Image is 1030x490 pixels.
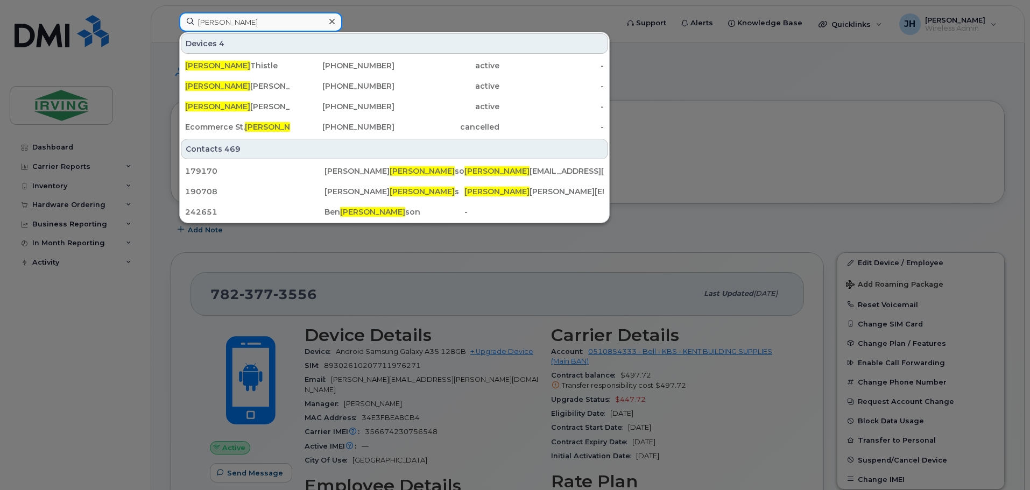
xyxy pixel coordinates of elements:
div: Ecommerce St. [185,122,290,132]
a: 190708[PERSON_NAME][PERSON_NAME]s[PERSON_NAME][PERSON_NAME][EMAIL_ADDRESS][DOMAIN_NAME] [181,182,608,201]
a: 242651Ben[PERSON_NAME]son- [181,202,608,222]
a: Ecommerce St.[PERSON_NAME][PHONE_NUMBER]cancelled- [181,117,608,137]
span: [PERSON_NAME] [390,166,455,176]
span: [PERSON_NAME] [340,207,405,217]
div: 242651 [185,207,324,217]
div: 190708 [185,186,324,197]
span: 4 [219,38,224,49]
div: [PERSON_NAME] son [324,166,464,176]
span: [PERSON_NAME] [185,61,250,70]
div: [PERSON_NAME] [185,81,290,91]
a: 179170[PERSON_NAME][PERSON_NAME]son[PERSON_NAME][EMAIL_ADDRESS][PERSON_NAME][DOMAIN_NAME] [181,161,608,181]
div: [PERSON_NAME][EMAIL_ADDRESS][DOMAIN_NAME] [464,186,604,197]
div: Thistle [185,60,290,71]
div: - [499,122,604,132]
div: [PERSON_NAME] s [324,186,464,197]
div: - [464,207,604,217]
a: [PERSON_NAME]Thistle[PHONE_NUMBER]active- [181,56,608,75]
div: - [499,81,604,91]
span: [PERSON_NAME] [464,187,530,196]
div: cancelled [394,122,499,132]
span: [PERSON_NAME] [464,166,530,176]
div: - [499,101,604,112]
a: [PERSON_NAME][PERSON_NAME][PHONE_NUMBER]active- [181,76,608,96]
span: [PERSON_NAME] [390,187,455,196]
span: [PERSON_NAME] [245,122,310,132]
span: 469 [224,144,241,154]
div: Ben son [324,207,464,217]
div: [EMAIL_ADDRESS][PERSON_NAME][DOMAIN_NAME] [464,166,604,176]
div: [PHONE_NUMBER] [290,122,395,132]
div: [PERSON_NAME] [185,101,290,112]
div: active [394,60,499,71]
div: - [499,60,604,71]
div: [PHONE_NUMBER] [290,101,395,112]
div: Devices [181,33,608,54]
span: [PERSON_NAME] [185,81,250,91]
div: 179170 [185,166,324,176]
div: active [394,101,499,112]
div: [PHONE_NUMBER] [290,81,395,91]
a: [PERSON_NAME][PERSON_NAME][PHONE_NUMBER]active- [181,97,608,116]
span: [PERSON_NAME] [185,102,250,111]
div: Contacts [181,139,608,159]
div: [PHONE_NUMBER] [290,60,395,71]
div: active [394,81,499,91]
